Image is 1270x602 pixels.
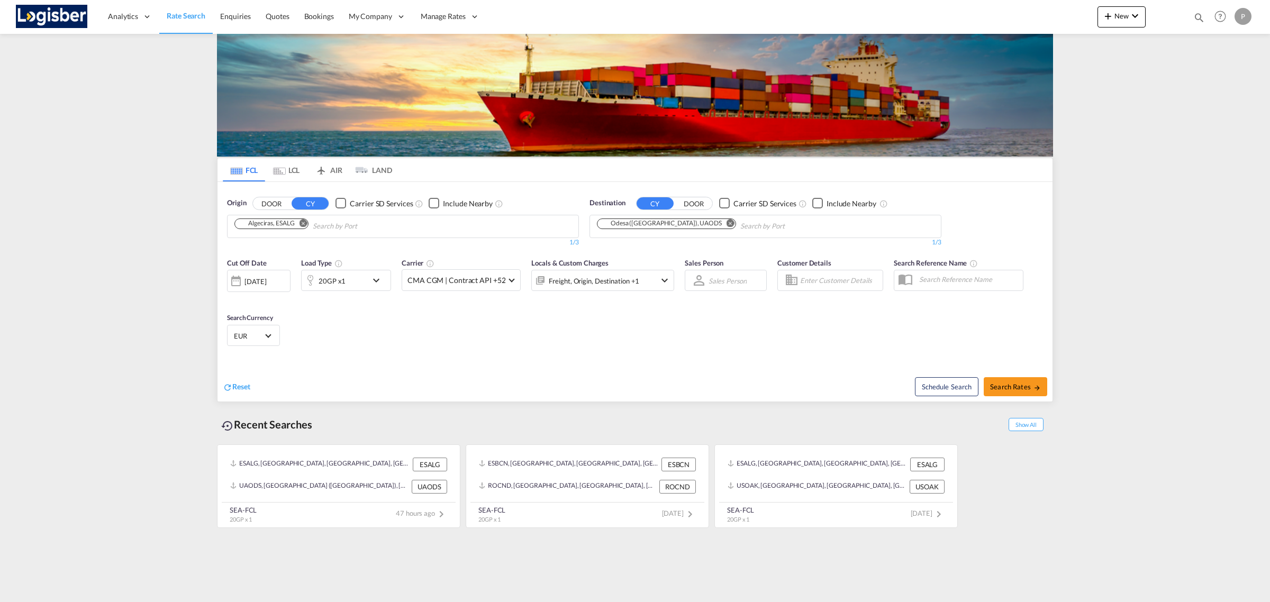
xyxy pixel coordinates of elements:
md-icon: Unchecked: Search for CY (Container Yard) services for all selected carriers.Checked : Search for... [415,199,423,208]
md-chips-wrap: Chips container. Use arrow keys to select chips. [233,215,418,235]
div: OriginDOOR CY Checkbox No InkUnchecked: Search for CY (Container Yard) services for all selected ... [217,182,1053,402]
div: icon-refreshReset [223,381,250,393]
div: 20GP x1 [319,273,346,288]
md-icon: Unchecked: Ignores neighbouring ports when fetching rates.Checked : Includes neighbouring ports w... [495,199,503,208]
img: d7a75e507efd11eebffa5922d020a472.png [16,5,87,29]
span: Reset [232,382,250,391]
md-datepicker: Select [227,291,235,305]
span: EUR [234,331,264,341]
span: 20GP x 1 [478,516,501,523]
div: Algeciras, ESALG [238,219,294,228]
md-icon: icon-chevron-right [932,508,945,521]
span: Search Rates [990,382,1041,391]
span: Bookings [304,12,334,21]
span: [DATE] [911,509,945,517]
span: [DATE] [662,509,696,517]
span: Carrier [402,259,434,267]
div: Carrier SD Services [350,198,413,209]
md-pagination-wrapper: Use the left and right arrow keys to navigate between tabs [223,158,392,181]
md-icon: icon-arrow-right [1033,384,1041,391]
md-icon: icon-chevron-down [658,274,671,287]
div: Recent Searches [217,413,316,436]
md-icon: icon-chevron-down [1129,10,1141,22]
md-icon: icon-information-outline [334,259,343,268]
span: 20GP x 1 [727,516,749,523]
div: P [1235,8,1251,25]
div: Press delete to remove this chip. [601,219,724,228]
md-tab-item: LCL [265,158,307,181]
md-icon: icon-magnify [1193,12,1205,23]
md-tab-item: LAND [350,158,392,181]
div: ESALG, Algeciras, Spain, Southern Europe, Europe [728,458,908,471]
span: 47 hours ago [396,509,448,517]
img: LCL+%26+FCL+BACKGROUND.png [217,34,1053,157]
md-checkbox: Checkbox No Ink [812,198,876,209]
md-select: Select Currency: € EUREuro [233,328,274,343]
button: Note: By default Schedule search will only considerorigin ports, destination ports and cut off da... [915,377,978,396]
div: Freight Origin Destination Factory Stuffing [549,273,639,288]
md-icon: icon-plus 400-fg [1102,10,1114,22]
span: Search Reference Name [894,259,978,267]
button: CY [637,197,674,209]
span: CMA CGM | Contract API +52 [407,275,505,286]
div: SEA-FCL [478,505,505,515]
input: Chips input. [740,218,841,235]
button: Search Ratesicon-arrow-right [984,377,1047,396]
md-icon: Unchecked: Ignores neighbouring ports when fetching rates.Checked : Includes neighbouring ports w... [879,199,888,208]
div: ESALG [910,458,945,471]
div: Include Nearby [443,198,493,209]
recent-search-card: ESALG, [GEOGRAPHIC_DATA], [GEOGRAPHIC_DATA], [GEOGRAPHIC_DATA], [GEOGRAPHIC_DATA] ESALGUAODS, [GE... [217,444,460,528]
span: New [1102,12,1141,20]
div: 20GP x1icon-chevron-down [301,270,391,291]
md-checkbox: Checkbox No Ink [429,198,493,209]
div: Odesa (Odessa), UAODS [601,219,722,228]
md-tab-item: FCL [223,158,265,181]
span: Rate Search [167,11,205,20]
span: Sales Person [685,259,723,267]
span: Help [1211,7,1229,25]
div: Help [1211,7,1235,26]
span: Search Currency [227,314,273,322]
button: DOOR [675,197,712,209]
div: SEA-FCL [727,505,754,515]
div: USOAK, Oakland, CA, United States, North America, Americas [728,480,907,494]
div: [DATE] [227,270,291,292]
button: Remove [720,219,736,230]
div: Include Nearby [827,198,876,209]
md-checkbox: Checkbox No Ink [719,198,796,209]
span: Destination [589,198,625,208]
span: My Company [349,11,392,22]
input: Enter Customer Details [800,272,879,288]
span: Locals & Custom Charges [531,259,609,267]
div: ESALG [413,458,447,471]
md-icon: icon-chevron-right [435,508,448,521]
div: icon-magnify [1193,12,1205,28]
div: ESALG, Algeciras, Spain, Southern Europe, Europe [230,458,410,471]
md-checkbox: Checkbox No Ink [335,198,413,209]
input: Search Reference Name [914,271,1023,287]
input: Chips input. [313,218,413,235]
md-chips-wrap: Chips container. Use arrow keys to select chips. [595,215,845,235]
div: ROCND [659,480,696,494]
md-icon: Your search will be saved by the below given name [969,259,978,268]
md-icon: Unchecked: Search for CY (Container Yard) services for all selected carriers.Checked : Search for... [799,199,807,208]
recent-search-card: ESBCN, [GEOGRAPHIC_DATA], [GEOGRAPHIC_DATA], [GEOGRAPHIC_DATA], [GEOGRAPHIC_DATA] ESBCNROCND, [GE... [466,444,709,528]
span: Quotes [266,12,289,21]
div: Carrier SD Services [733,198,796,209]
div: SEA-FCL [230,505,257,515]
span: Enquiries [220,12,251,21]
div: Freight Origin Destination Factory Stuffingicon-chevron-down [531,270,674,291]
button: DOOR [253,197,290,209]
button: Remove [292,219,308,230]
div: UAODS, Odesa (Odessa), Ukraine, Eastern Europe , Europe [230,480,409,494]
div: UAODS [412,480,447,494]
button: icon-plus 400-fgNewicon-chevron-down [1097,6,1146,28]
div: ROCND, Constanta, Romania, Eastern Europe , Europe [479,480,657,494]
div: 1/3 [589,238,941,247]
div: Press delete to remove this chip. [238,219,296,228]
div: USOAK [910,480,945,494]
div: 1/3 [227,238,579,247]
md-tab-item: AIR [307,158,350,181]
recent-search-card: ESALG, [GEOGRAPHIC_DATA], [GEOGRAPHIC_DATA], [GEOGRAPHIC_DATA], [GEOGRAPHIC_DATA] ESALGUSOAK, [GE... [714,444,958,528]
